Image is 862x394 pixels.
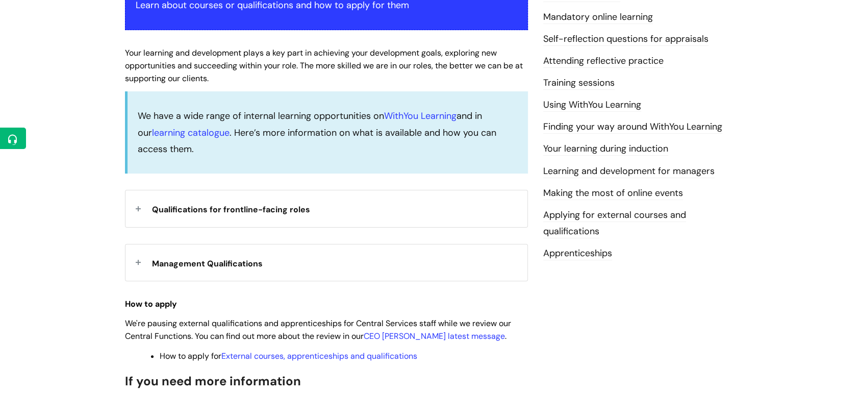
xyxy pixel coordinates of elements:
[125,299,177,309] strong: How to apply
[543,165,715,178] a: Learning and development for managers
[543,120,722,134] a: Finding your way around WithYou Learning
[152,204,310,215] span: Qualifications for frontline-facing roles
[125,373,301,389] span: If you need more information
[543,187,683,200] a: Making the most of online events
[160,351,417,361] span: How to apply for
[364,331,505,341] a: CEO [PERSON_NAME] latest message
[384,110,457,122] a: WithYou Learning
[543,33,708,46] a: Self-reflection questions for appraisals
[543,98,641,112] a: Using WithYou Learning
[152,127,230,139] a: learning catalogue
[543,247,612,260] a: Apprenticeships
[221,351,417,361] a: External courses, apprenticeships and qualifications
[125,318,511,341] span: We're pausing external qualifications and apprenticeships for Central Services staff while we rev...
[138,108,518,157] p: We have a wide range of internal learning opportunities on and in our . Here’s more information o...
[543,55,664,68] a: Attending reflective practice
[543,209,686,238] a: Applying for external courses and qualifications
[125,47,523,84] span: Your learning and development plays a key part in achieving your development goals, exploring new...
[543,77,615,90] a: Training sessions
[543,142,668,156] a: Your learning during induction
[543,11,653,24] a: Mandatory online learning
[152,258,263,269] span: Management Qualifications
